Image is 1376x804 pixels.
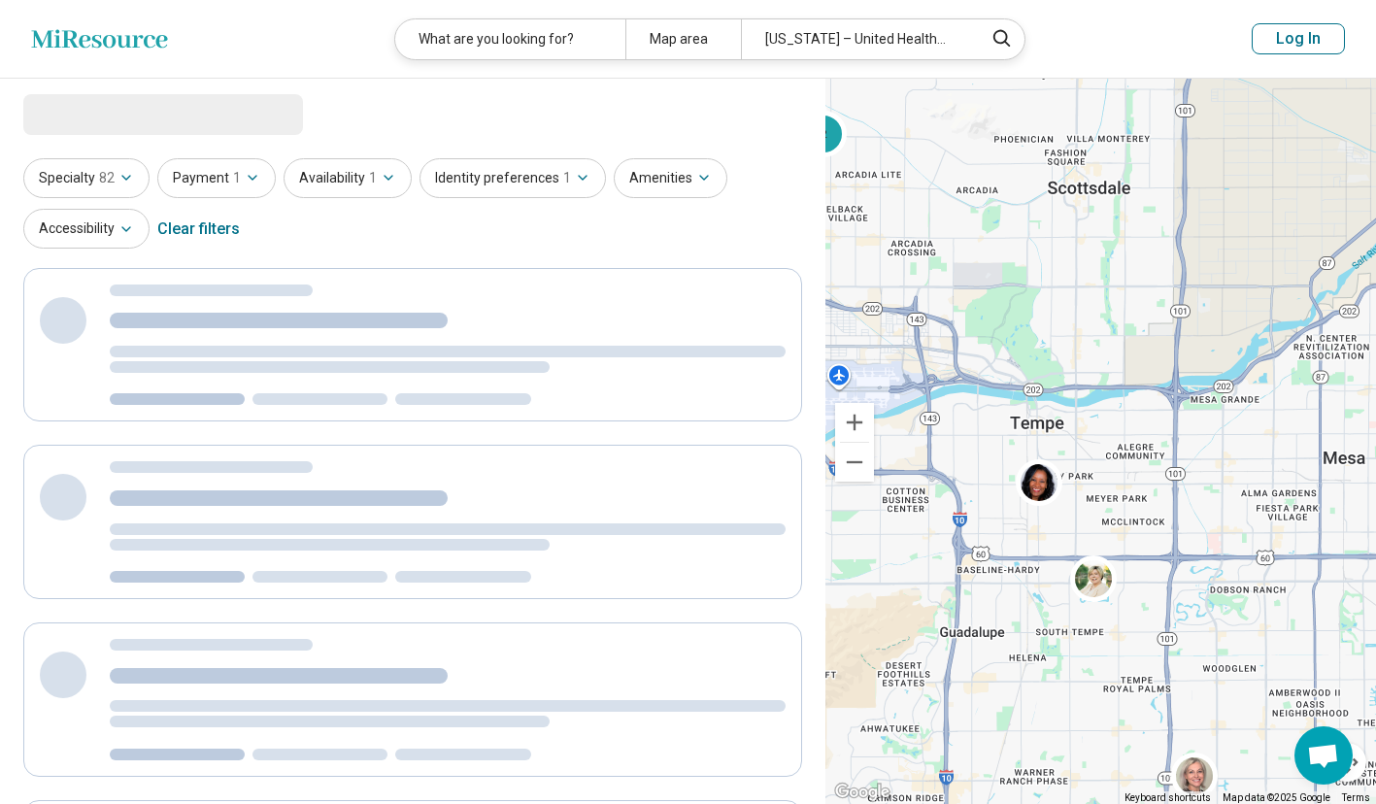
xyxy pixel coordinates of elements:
[835,403,874,442] button: Zoom in
[1294,726,1353,785] div: Open chat
[395,19,625,59] div: What are you looking for?
[741,19,971,59] div: [US_STATE] – United HealthCare
[1252,23,1345,54] button: Log In
[835,443,874,482] button: Zoom out
[157,206,240,252] div: Clear filters
[157,158,276,198] button: Payment1
[614,158,727,198] button: Amenities
[625,19,741,59] div: Map area
[420,158,606,198] button: Identity preferences1
[1223,792,1330,803] span: Map data ©2025 Google
[284,158,412,198] button: Availability1
[23,209,150,249] button: Accessibility
[99,168,115,188] span: 82
[369,168,377,188] span: 1
[1342,792,1370,803] a: Terms (opens in new tab)
[799,111,846,157] div: 2
[23,94,186,133] span: Loading...
[563,168,571,188] span: 1
[233,168,241,188] span: 1
[23,158,150,198] button: Specialty82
